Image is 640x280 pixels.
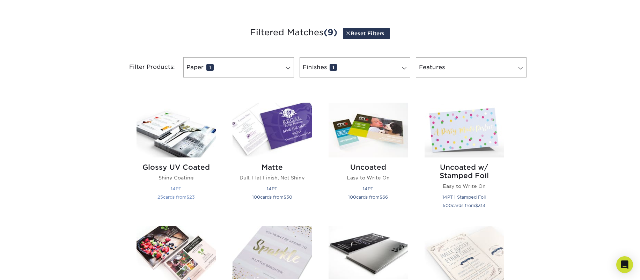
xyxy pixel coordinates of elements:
[329,103,408,157] img: Uncoated Postcards
[189,194,195,200] span: 23
[329,103,408,218] a: Uncoated Postcards Uncoated Easy to Write On 14PT 100cards from$66
[137,163,216,171] h2: Glossy UV Coated
[157,194,163,200] span: 25
[343,28,390,39] a: Reset Filters
[171,186,181,191] small: 14PT
[300,57,410,78] a: Finishes1
[329,163,408,171] h2: Uncoated
[183,57,294,78] a: Paper1
[116,17,524,49] h3: Filtered Matches
[443,203,485,208] small: cards from
[137,103,216,157] img: Glossy UV Coated Postcards
[324,27,337,37] span: (9)
[425,183,504,190] p: Easy to Write On
[284,194,286,200] span: $
[329,226,408,279] img: Inline Foil w/ Glossy UV Postcards
[616,256,633,273] div: Open Intercom Messenger
[380,194,382,200] span: $
[478,203,485,208] span: 313
[363,186,373,191] small: 14PT
[267,186,277,191] small: 14PT
[475,203,478,208] span: $
[425,163,504,180] h2: Uncoated w/ Stamped Foil
[233,163,312,171] h2: Matte
[186,194,189,200] span: $
[425,103,504,218] a: Uncoated w/ Stamped Foil Postcards Uncoated w/ Stamped Foil Easy to Write On 14PT | Stamped Foil ...
[286,194,292,200] span: 30
[416,57,527,78] a: Features
[233,103,312,218] a: Matte Postcards Matte Dull, Flat Finish, Not Shiny 14PT 100cards from$30
[111,57,181,78] div: Filter Products:
[348,194,388,200] small: cards from
[382,194,388,200] span: 66
[442,194,486,200] small: 14PT | Stamped Foil
[425,103,504,157] img: Uncoated w/ Stamped Foil Postcards
[233,226,312,279] img: Inline Foil Postcards
[157,194,195,200] small: cards from
[329,174,408,181] p: Easy to Write On
[233,103,312,157] img: Matte Postcards
[252,194,292,200] small: cards from
[137,174,216,181] p: Shiny Coating
[206,64,214,71] span: 1
[137,103,216,218] a: Glossy UV Coated Postcards Glossy UV Coated Shiny Coating 14PT 25cards from$23
[252,194,260,200] span: 100
[330,64,337,71] span: 1
[348,194,356,200] span: 100
[443,203,452,208] span: 500
[233,174,312,181] p: Dull, Flat Finish, Not Shiny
